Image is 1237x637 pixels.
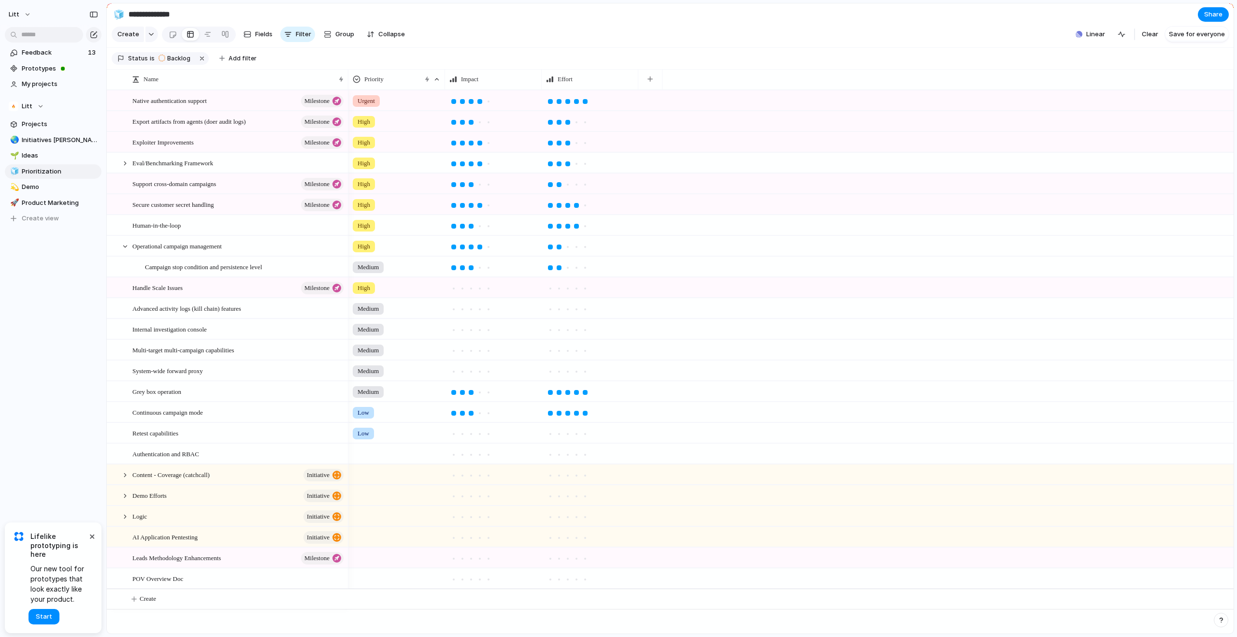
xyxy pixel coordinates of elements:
[30,564,87,604] span: Our new tool for prototypes that look exactly like your product.
[132,344,234,355] span: Multi-target multi-campaign capabilities
[132,282,183,293] span: Handle Scale Issues
[9,135,18,145] button: 🌏
[5,180,101,194] a: 💫Demo
[145,261,262,272] span: Campaign stop condition and persistence level
[114,8,124,21] div: 🧊
[22,119,98,129] span: Projects
[132,323,207,334] span: Internal investigation console
[22,64,98,73] span: Prototypes
[112,27,144,42] button: Create
[303,531,344,544] button: initiative
[307,468,330,482] span: initiative
[132,219,181,231] span: Human-in-the-loop
[128,54,148,63] span: Status
[111,7,127,22] button: 🧊
[1169,29,1225,39] span: Save for everyone
[5,196,101,210] a: 🚀Product Marketing
[5,148,101,163] a: 🌱Ideas
[86,530,98,542] button: Dismiss
[132,490,167,501] span: Demo Efforts
[378,29,405,39] span: Collapse
[214,52,262,65] button: Add filter
[240,27,276,42] button: Fields
[1198,7,1229,22] button: Share
[358,346,379,355] span: Medium
[229,54,257,63] span: Add filter
[132,199,214,210] span: Secure customer secret handling
[1086,29,1105,39] span: Linear
[9,151,18,160] button: 🌱
[10,150,17,161] div: 🌱
[5,133,101,147] a: 🌏Initiatives [PERSON_NAME]
[358,304,379,314] span: Medium
[132,303,241,314] span: Advanced activity logs (kill chain) features
[304,281,330,295] span: Milestone
[22,48,85,58] span: Feedback
[132,365,203,376] span: System-wide forward proxy
[461,74,478,84] span: Impact
[303,490,344,502] button: initiative
[5,45,101,60] a: Feedback13
[132,386,181,397] span: Grey box operation
[296,29,311,39] span: Filter
[132,510,147,521] span: Logic
[22,182,98,192] span: Demo
[1142,29,1158,39] span: Clear
[132,573,183,584] span: POV Overview Doc
[22,214,59,223] span: Create view
[88,48,98,58] span: 13
[304,115,330,129] span: Milestone
[307,489,330,503] span: initiative
[303,510,344,523] button: initiative
[364,74,384,84] span: Priority
[5,211,101,226] button: Create view
[132,552,221,563] span: Leads Methodology Enhancements
[304,551,330,565] span: Milestone
[1072,27,1109,42] button: Linear
[304,198,330,212] span: Milestone
[22,101,32,111] span: Litt
[132,136,194,147] span: Exploiter Improvements
[1204,10,1223,19] span: Share
[132,116,246,127] span: Export artifacts from agents (doer audit logs)
[301,552,344,565] button: Milestone
[140,594,156,604] span: Create
[358,96,375,106] span: Urgent
[358,325,379,334] span: Medium
[144,74,158,84] span: Name
[1138,27,1162,42] button: Clear
[9,182,18,192] button: 💫
[22,79,98,89] span: My projects
[358,262,379,272] span: Medium
[358,179,370,189] span: High
[301,282,344,294] button: Milestone
[307,510,330,523] span: initiative
[358,117,370,127] span: High
[132,427,178,438] span: Retest capabilities
[132,469,210,480] span: Content - Coverage (catchcall)
[22,198,98,208] span: Product Marketing
[22,151,98,160] span: Ideas
[358,366,379,376] span: Medium
[5,61,101,76] a: Prototypes
[132,448,199,459] span: Authentication and RBAC
[5,77,101,91] a: My projects
[358,159,370,168] span: High
[132,95,207,106] span: Native authentication support
[22,135,98,145] span: Initiatives [PERSON_NAME]
[304,177,330,191] span: Milestone
[132,406,203,418] span: Continuous campaign mode
[307,531,330,544] span: initiative
[304,94,330,108] span: Milestone
[10,166,17,177] div: 🧊
[5,164,101,179] a: 🧊Prioritization
[358,221,370,231] span: High
[167,54,190,63] span: Backlog
[558,74,573,84] span: Effort
[9,167,18,176] button: 🧊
